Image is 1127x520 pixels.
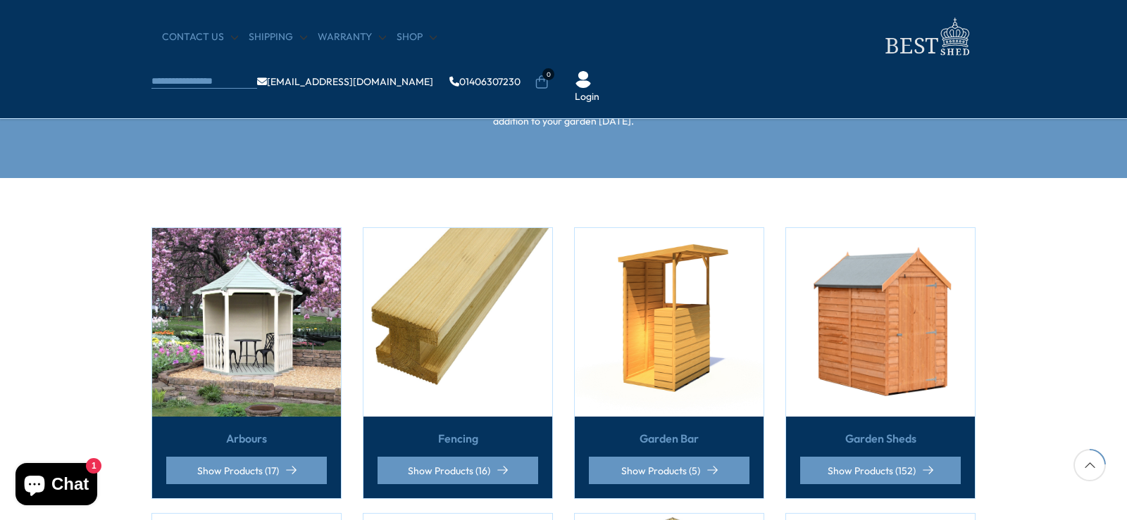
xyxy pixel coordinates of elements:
[575,228,764,417] img: Garden Bar
[397,30,437,44] a: Shop
[166,457,327,484] a: Show Products (17)
[449,77,521,87] a: 01406307230
[800,457,961,484] a: Show Products (152)
[438,431,478,446] a: Fencing
[363,228,552,417] img: Fencing
[575,71,592,88] img: User Icon
[575,90,599,104] a: Login
[226,431,267,446] a: Arbours
[378,457,538,484] a: Show Products (16)
[640,431,699,446] a: Garden Bar
[845,431,916,446] a: Garden Sheds
[535,75,549,89] a: 0
[257,77,433,87] a: [EMAIL_ADDRESS][DOMAIN_NAME]
[249,30,307,44] a: Shipping
[11,463,101,509] inbox-online-store-chat: Shopify online store chat
[318,30,386,44] a: Warranty
[877,14,976,60] img: logo
[542,68,554,80] span: 0
[786,228,975,417] img: Garden Sheds
[162,30,238,44] a: CONTACT US
[589,457,749,484] a: Show Products (5)
[152,228,341,417] img: Arbours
